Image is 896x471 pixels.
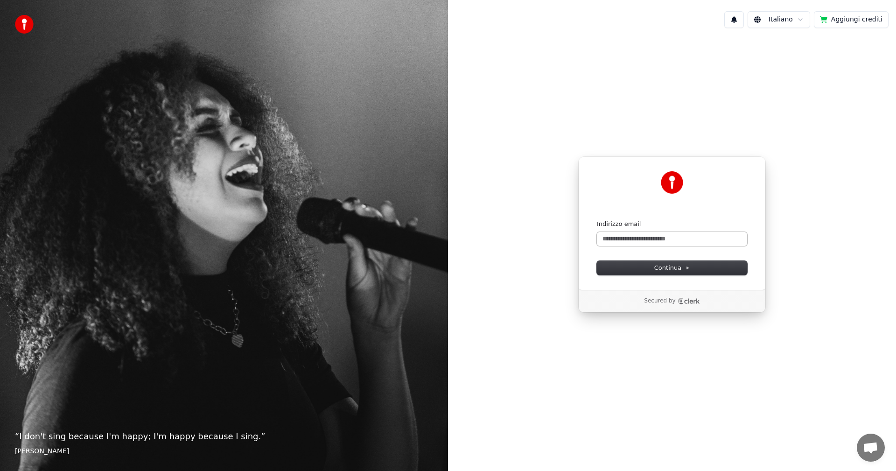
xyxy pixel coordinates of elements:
p: “ I don't sing because I'm happy; I'm happy because I sing. ” [15,430,433,443]
button: Continua [597,261,747,275]
img: Youka [661,171,683,194]
button: Aggiungi crediti [814,11,889,28]
span: Continua [654,264,690,272]
p: Secured by [644,297,675,305]
footer: [PERSON_NAME] [15,447,433,456]
img: youka [15,15,34,34]
label: Indirizzo email [597,220,641,228]
div: Aprire la chat [857,434,885,462]
a: Clerk logo [678,298,700,304]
